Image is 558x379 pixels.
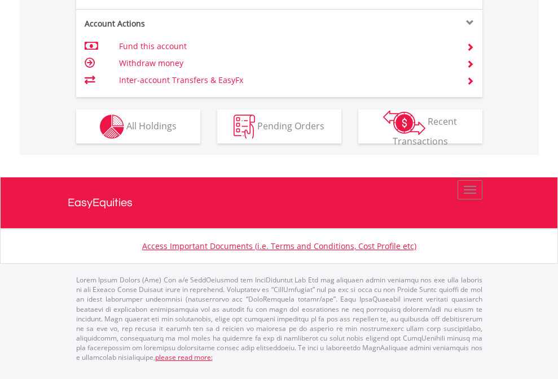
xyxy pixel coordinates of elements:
[383,110,425,135] img: transactions-zar-wht.png
[68,177,491,228] a: EasyEquities
[76,18,279,29] div: Account Actions
[257,119,324,132] span: Pending Orders
[155,352,213,362] a: please read more:
[119,72,452,89] td: Inter-account Transfers & EasyFx
[76,110,200,143] button: All Holdings
[234,115,255,139] img: pending_instructions-wht.png
[126,119,177,132] span: All Holdings
[142,241,416,251] a: Access Important Documents (i.e. Terms and Conditions, Cost Profile etc)
[100,115,124,139] img: holdings-wht.png
[119,38,452,55] td: Fund this account
[217,110,341,143] button: Pending Orders
[358,110,482,143] button: Recent Transactions
[76,275,482,362] p: Lorem Ipsum Dolors (Ame) Con a/e SeddOeiusmod tem InciDiduntut Lab Etd mag aliquaen admin veniamq...
[119,55,452,72] td: Withdraw money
